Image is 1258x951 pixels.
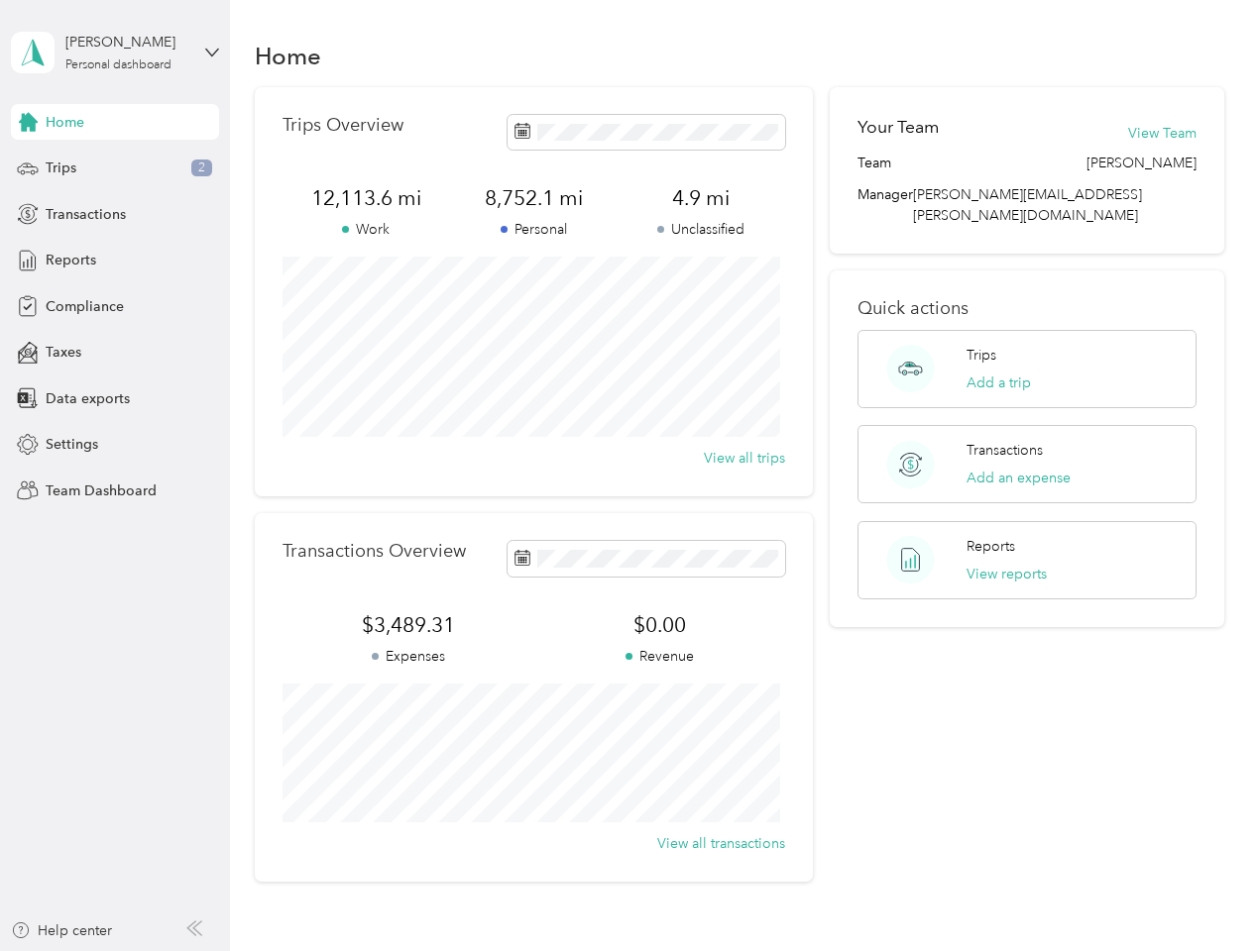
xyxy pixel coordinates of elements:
button: View all trips [704,448,785,469]
p: Trips [967,345,996,366]
span: 12,113.6 mi [283,184,450,212]
p: Personal [450,219,618,240]
p: Trips Overview [283,115,403,136]
h2: Your Team [858,115,939,140]
span: Transactions [46,204,126,225]
h1: Home [255,46,321,66]
span: $3,489.31 [283,611,534,639]
span: Manager [858,184,913,226]
span: Taxes [46,342,81,363]
button: View reports [967,564,1047,584]
span: Data exports [46,388,130,409]
span: Team Dashboard [46,480,157,501]
p: Reports [967,536,1015,557]
button: Help center [11,920,112,941]
span: Settings [46,434,98,455]
p: Revenue [533,646,785,667]
span: 8,752.1 mi [450,184,618,212]
span: 4.9 mi [618,184,785,212]
span: Team [858,153,891,173]
button: View Team [1128,123,1197,144]
span: Trips [46,158,76,178]
span: Reports [46,250,96,270]
p: Transactions [967,440,1043,461]
div: [PERSON_NAME] [65,32,189,53]
span: [PERSON_NAME][EMAIL_ADDRESS][PERSON_NAME][DOMAIN_NAME] [913,186,1142,224]
button: View all transactions [657,833,785,854]
button: Add an expense [967,468,1071,488]
p: Quick actions [858,298,1196,319]
p: Transactions Overview [283,541,466,562]
div: Personal dashboard [65,59,172,71]
p: Unclassified [618,219,785,240]
span: $0.00 [533,611,785,639]
p: Work [283,219,450,240]
span: Home [46,112,84,133]
span: Compliance [46,296,124,317]
span: [PERSON_NAME] [1086,153,1197,173]
span: 2 [191,159,212,177]
button: Add a trip [967,372,1031,393]
p: Expenses [283,646,534,667]
iframe: Everlance-gr Chat Button Frame [1147,840,1258,951]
